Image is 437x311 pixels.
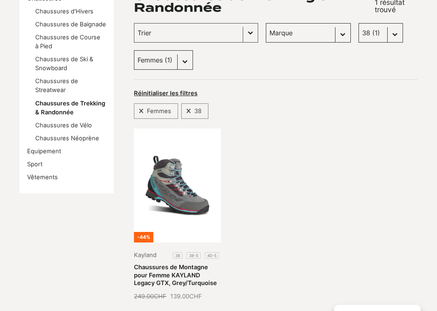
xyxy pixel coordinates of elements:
a: Chaussures de Trekking & Randonnée [35,100,105,116]
div: Femmes [134,103,178,119]
input: Trier [138,28,240,38]
a: Chaussures de Vélo [35,122,92,129]
button: Basculer la liste [243,24,258,42]
span: Femmes [144,106,174,116]
a: Equipement [27,148,61,155]
a: Chaussures Néoprène [35,135,99,142]
a: Chaussures de Course à Pied [35,34,100,50]
a: Chaussures de Ski & Snowboard [35,56,93,72]
a: Chaussures d'Hivers [35,8,93,15]
a: Vêtements [27,174,58,181]
a: Chaussures de Streatwear [35,77,78,94]
a: Chaussures de Montagne pour Femme KAYLAND Legacy GTX, Grey/Turquoise [134,264,217,286]
button: Réinitialiser les filtres [134,89,197,97]
span: 38 [191,106,205,116]
a: Sport [27,161,42,168]
a: Chaussures de Baignade [35,21,106,28]
div: 38 [181,103,208,119]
